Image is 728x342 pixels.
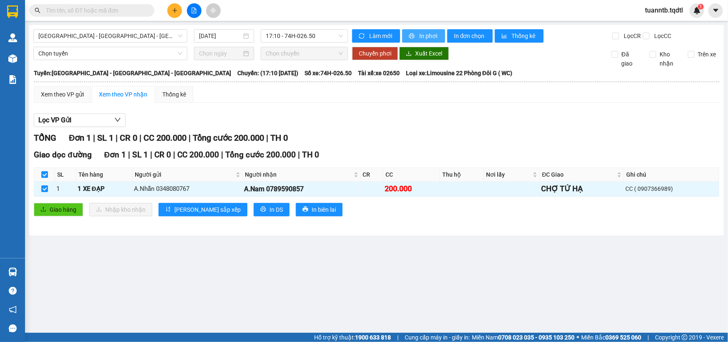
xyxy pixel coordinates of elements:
button: uploadGiao hàng [34,203,83,216]
span: copyright [682,334,688,340]
span: In đơn chọn [454,31,486,41]
span: CC 200.000 [144,133,186,143]
span: Đơn 1 [69,133,91,143]
span: Đã giao [618,50,643,68]
button: Chuyển phơi [352,47,398,60]
div: 1 [56,184,75,194]
div: CC ( 0907366989) [625,184,718,193]
button: bar-chartThống kê [495,29,544,43]
span: TH 0 [270,133,288,143]
span: Loại xe: Limousine 22 Phòng Đôi G ( WC) [406,68,512,78]
span: Chọn tuyến [38,47,182,60]
span: printer [409,33,416,40]
strong: 0369 525 060 [605,334,641,341]
span: 1 [699,4,702,10]
span: Tổng cước 200.000 [193,133,264,143]
span: Hỗ trợ kỹ thuật: [314,333,391,342]
span: ĐC Giao [542,170,615,179]
span: TH 0 [302,150,319,160]
img: warehouse-icon [8,33,17,42]
button: caret-down [708,3,723,18]
span: printer [260,206,266,213]
span: CR 0 [154,150,171,160]
img: solution-icon [8,75,17,84]
span: Lọc CR [620,31,642,41]
span: search [35,8,40,13]
span: SL 1 [97,133,113,143]
span: | [150,150,152,160]
span: Số xe: 74H-026.50 [305,68,352,78]
th: Ghi chú [624,168,719,182]
span: CR 0 [120,133,137,143]
th: CR [361,168,384,182]
button: downloadNhập kho nhận [89,203,152,216]
strong: 1900 633 818 [355,334,391,341]
button: Lọc VP Gửi [34,114,126,127]
span: SL 1 [132,150,148,160]
span: Chuyến: (17:10 [DATE]) [237,68,298,78]
span: Nơi lấy [486,170,532,179]
div: A.Nam 0789590857 [244,184,359,194]
span: notification [9,306,17,314]
span: Người gửi [135,170,234,179]
button: sort-ascending[PERSON_NAME] sắp xếp [159,203,247,216]
span: In biên lai [312,205,336,214]
input: Chọn ngày [199,49,242,58]
span: | [128,150,130,160]
span: Tài xế: xe 02650 [358,68,400,78]
span: printer [302,206,308,213]
th: SL [55,168,76,182]
div: Xem theo VP gửi [41,90,84,99]
div: Thống kê [162,90,186,99]
span: down [114,117,121,123]
span: | [298,150,300,160]
span: [PERSON_NAME] sắp xếp [174,205,241,214]
span: | [93,133,95,143]
span: Miền Bắc [581,333,641,342]
span: | [266,133,268,143]
span: In DS [270,205,283,214]
span: CC 200.000 [177,150,219,160]
span: question-circle [9,287,17,295]
span: caret-down [712,7,720,14]
span: upload [40,206,46,213]
img: warehouse-icon [8,268,17,276]
div: CHỢ TỨ HẠ [541,183,622,195]
span: TỔNG [34,133,56,143]
span: Lọc CC [651,31,673,41]
button: printerIn phơi [402,29,445,43]
span: Kho nhận [656,50,681,68]
span: Thống kê [512,31,537,41]
th: Tên hàng [76,168,133,182]
strong: 0708 023 035 - 0935 103 250 [498,334,574,341]
button: downloadXuất Excel [399,47,449,60]
div: 200.000 [385,183,438,195]
span: In phơi [419,31,438,41]
span: message [9,324,17,332]
span: download [406,51,412,57]
span: | [116,133,118,143]
button: syncLàm mới [352,29,400,43]
div: Xem theo VP nhận [99,90,147,99]
span: Trên xe [695,50,720,59]
span: Làm mới [369,31,393,41]
span: Cung cấp máy in - giấy in: [405,333,470,342]
span: ⚪️ [577,336,579,339]
span: Giao hàng [50,205,76,214]
img: logo-vxr [7,5,18,18]
span: aim [210,8,216,13]
span: | [397,333,398,342]
input: Tìm tên, số ĐT hoặc mã đơn [46,6,144,15]
span: Xuất Excel [415,49,442,58]
button: printerIn DS [254,203,290,216]
button: In đơn chọn [447,29,493,43]
span: plus [172,8,178,13]
button: file-add [187,3,202,18]
img: icon-new-feature [693,7,701,14]
span: Người nhận [245,170,352,179]
th: Thu hộ [440,168,484,182]
span: | [173,150,175,160]
span: 17:10 - 74H-026.50 [266,30,343,42]
button: printerIn biên lai [296,203,343,216]
span: | [647,333,649,342]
